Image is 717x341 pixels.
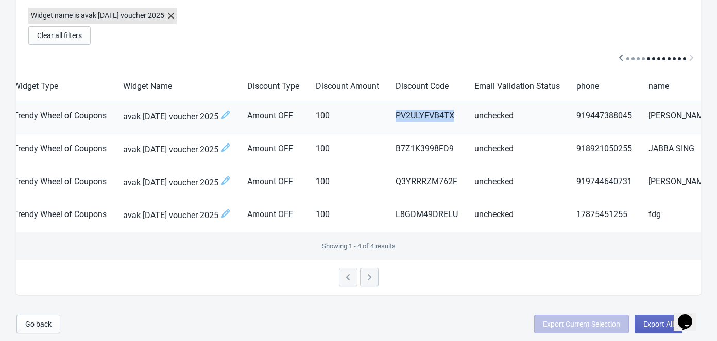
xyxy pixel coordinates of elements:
[16,233,701,260] div: Showing 1 - 4 of 4 results
[239,167,308,200] td: Amount OFF
[387,167,466,200] td: Q3YRRRZM762F
[5,167,115,200] td: Trendy Wheel of Coupons
[239,72,308,101] th: Discount Type
[568,167,640,200] td: 919744640731
[643,320,674,328] span: Export All
[123,110,231,123] span: avak [DATE] voucher 2025
[308,101,387,134] td: 100
[5,200,115,233] td: Trendy Wheel of Coupons
[466,72,568,101] th: Email Validation Status
[308,167,387,200] td: 100
[308,200,387,233] td: 100
[635,315,682,333] button: Export All
[115,72,239,101] th: Widget Name
[239,134,308,167] td: Amount OFF
[387,200,466,233] td: L8GDM49DRELU
[123,142,231,156] span: avak [DATE] voucher 2025
[5,101,115,134] td: Trendy Wheel of Coupons
[239,101,308,134] td: Amount OFF
[568,101,640,134] td: 919447388045
[387,72,466,101] th: Discount Code
[387,101,466,134] td: PV2ULYFVB4TX
[387,134,466,167] td: B7Z1K3998FD9
[5,72,115,101] th: Widget Type
[239,200,308,233] td: Amount OFF
[37,31,82,40] span: Clear all filters
[123,175,231,189] span: avak [DATE] voucher 2025
[308,134,387,167] td: 100
[674,300,707,331] iframe: chat widget
[466,167,568,200] td: unchecked
[28,26,91,45] button: Clear all filters
[5,134,115,167] td: Trendy Wheel of Coupons
[308,72,387,101] th: Discount Amount
[466,134,568,167] td: unchecked
[123,208,231,222] span: avak [DATE] voucher 2025
[25,320,52,328] span: Go back
[16,315,60,333] button: Go back
[466,101,568,134] td: unchecked
[28,8,177,24] label: Widget name is avak [DATE] voucher 2025
[568,200,640,233] td: 17875451255
[466,200,568,233] td: unchecked
[568,134,640,167] td: 918921050255
[568,72,640,101] th: phone
[612,49,630,68] button: Scroll table left one column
